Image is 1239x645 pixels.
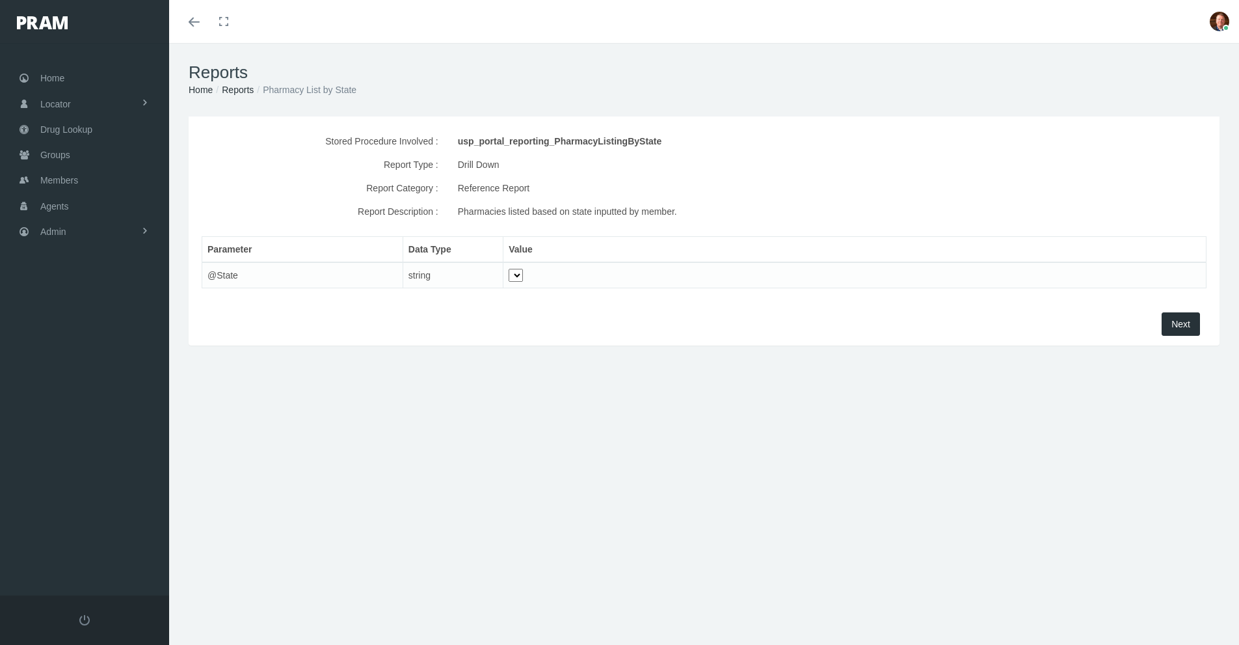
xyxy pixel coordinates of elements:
th: Parameter [202,237,403,263]
td: string [403,262,503,288]
h1: Reports [189,62,1219,83]
label: Stored Procedure Involved : [192,130,448,153]
button: Next [1162,312,1200,336]
span: Members [40,168,78,193]
span: Drug Lookup [40,117,92,142]
label: Report Type : [192,153,448,176]
div: Reference Report [458,176,1036,200]
th: Data Type [403,237,503,263]
img: PRAM_20_x_78.png [17,16,68,29]
span: Agents [40,194,69,219]
span: Locator [40,92,71,117]
label: Report Description : [192,200,448,223]
label: Report Category : [192,176,448,200]
th: Value [503,237,1206,263]
td: @State [202,262,403,288]
img: S_Profile_Picture_684.jpg [1210,12,1229,31]
li: Pharmacy List by State [254,83,356,97]
span: Admin [40,219,66,244]
a: Reports [222,85,254,95]
a: Home [189,85,213,95]
div: Pharmacies listed based on state inputted by member. [458,200,1036,223]
span: Groups [40,143,70,167]
span: Home [40,66,64,90]
div: usp_portal_reporting_PharmacyListingByState [458,130,1036,153]
div: Drill Down [458,153,1036,176]
span: Next [1171,319,1190,329]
